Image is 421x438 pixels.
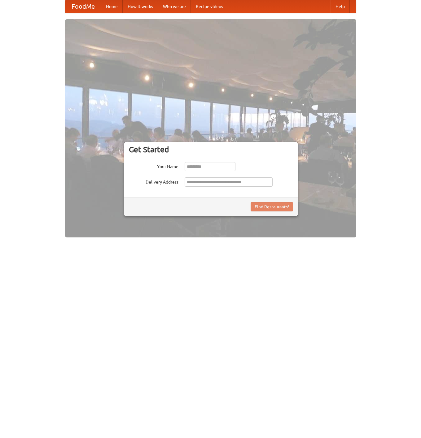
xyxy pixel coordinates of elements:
[191,0,228,13] a: Recipe videos
[123,0,158,13] a: How it works
[331,0,350,13] a: Help
[129,177,178,185] label: Delivery Address
[129,145,293,154] h3: Get Started
[129,162,178,170] label: Your Name
[158,0,191,13] a: Who we are
[65,0,101,13] a: FoodMe
[251,202,293,211] button: Find Restaurants!
[101,0,123,13] a: Home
